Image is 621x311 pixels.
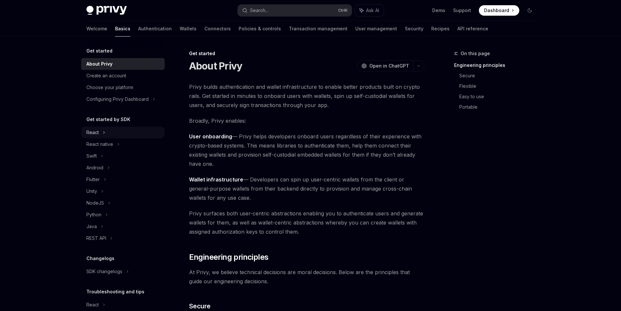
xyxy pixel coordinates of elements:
[454,60,540,70] a: Engineering principles
[138,21,172,37] a: Authentication
[115,21,130,37] a: Basics
[189,175,424,202] span: — Developers can spin up user-centric wallets from the client or general-purpose wallets from the...
[189,252,269,262] span: Engineering principles
[189,82,424,110] span: Privy builds authentication and wallet infrastructure to enable better products built on crypto r...
[289,21,347,37] a: Transaction management
[86,129,99,136] div: React
[355,5,384,16] button: Ask AI
[86,187,97,195] div: Unity
[86,6,127,15] img: dark logo
[459,102,540,112] a: Portable
[432,7,445,14] a: Demo
[355,21,397,37] a: User management
[86,95,149,103] div: Configuring Privy Dashboard
[86,116,130,123] h5: Get started by SDK
[86,211,101,219] div: Python
[86,301,99,309] div: React
[86,268,122,275] div: SDK changelogs
[189,60,243,72] h1: About Privy
[86,234,106,242] div: REST API
[189,268,424,286] span: At Privy, we believe technical decisions are moral decisions. Below are the principles that guide...
[453,7,471,14] a: Support
[86,84,133,91] div: Choose your platform
[204,21,231,37] a: Connectors
[484,7,509,14] span: Dashboard
[338,8,348,13] span: Ctrl K
[459,81,540,91] a: Flexible
[525,5,535,16] button: Toggle dark mode
[86,176,100,183] div: Flutter
[189,116,424,125] span: Broadly, Privy enables:
[189,302,211,311] span: Secure
[250,7,268,14] div: Search...
[189,209,424,236] span: Privy surfaces both user-centric abstractions enabling you to authenticate users and generate wal...
[189,50,424,57] div: Get started
[238,5,352,16] button: Search...CtrlK
[461,50,490,57] span: On this page
[81,82,165,93] a: Choose your platform
[366,7,379,14] span: Ask AI
[239,21,281,37] a: Policies & controls
[405,21,423,37] a: Security
[459,91,540,102] a: Easy to use
[86,152,97,160] div: Swift
[459,70,540,81] a: Secure
[189,176,243,183] strong: Wallet infrastructure
[86,199,104,207] div: NodeJS
[479,5,519,16] a: Dashboard
[86,255,114,262] h5: Changelogs
[86,60,112,68] div: About Privy
[81,70,165,82] a: Create an account
[189,132,424,168] span: — Privy helps developers onboard users regardless of their experience with crypto-based systems. ...
[369,63,409,69] span: Open in ChatGPT
[86,72,126,80] div: Create an account
[180,21,197,37] a: Wallets
[86,223,97,230] div: Java
[457,21,488,37] a: API reference
[189,133,232,140] strong: User onboarding
[86,164,103,172] div: Android
[431,21,450,37] a: Recipes
[357,60,413,71] button: Open in ChatGPT
[81,58,165,70] a: About Privy
[86,47,112,55] h5: Get started
[86,140,113,148] div: React native
[86,288,144,296] h5: Troubleshooting and tips
[86,21,107,37] a: Welcome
